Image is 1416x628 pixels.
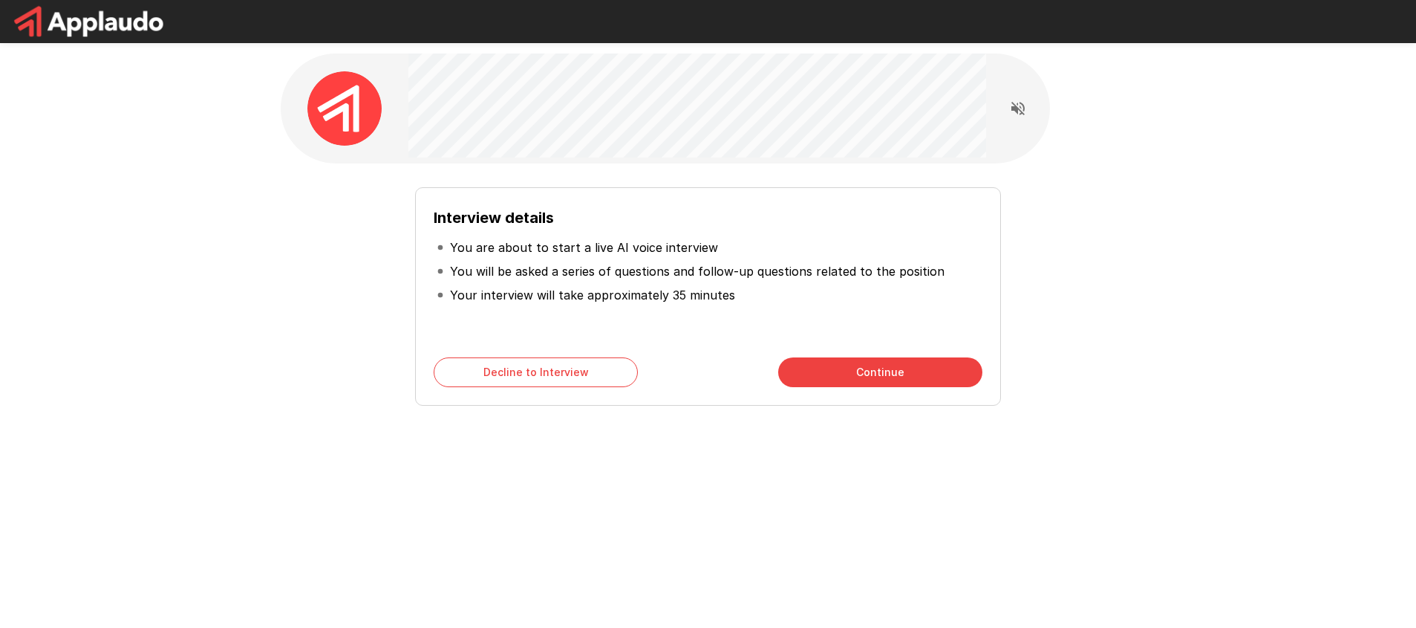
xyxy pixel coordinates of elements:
p: Your interview will take approximately 35 minutes [450,286,735,304]
p: You are about to start a live AI voice interview [450,239,718,256]
img: applaudo_avatar.png [307,71,382,146]
button: Continue [778,357,982,387]
button: Read questions aloud [1003,94,1033,123]
p: You will be asked a series of questions and follow-up questions related to the position [450,262,944,280]
b: Interview details [434,209,554,227]
button: Decline to Interview [434,357,638,387]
